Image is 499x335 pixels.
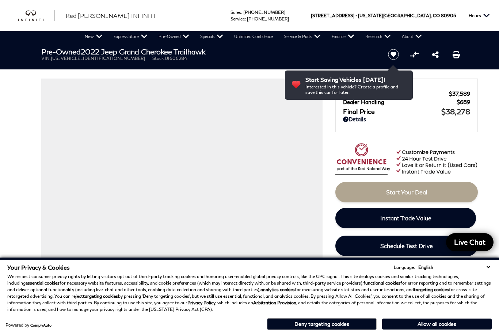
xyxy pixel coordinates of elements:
[260,287,295,292] strong: analytics cookies
[326,31,360,42] a: Finance
[7,273,492,313] p: We respect consumer privacy rights by letting visitors opt out of third-party tracking cookies an...
[231,16,245,22] span: Service
[195,31,229,42] a: Specials
[363,280,400,286] strong: functional cookies
[165,56,187,61] span: UI606284
[457,99,470,105] span: $689
[396,31,427,42] a: About
[152,56,165,61] span: Stock:
[231,9,241,15] span: Sales
[343,107,470,116] a: Final Price $38,278
[343,107,441,115] span: Final Price
[343,90,470,97] a: Red [PERSON_NAME] $37,589
[409,49,420,60] button: Compare Vehicle
[380,242,433,249] span: Schedule Test Drive
[416,264,492,271] select: Language Select
[343,99,457,105] span: Dealer Handling
[51,56,145,61] span: [US_VEHICLE_IDENTIFICATION_NUMBER]
[253,300,296,305] strong: Arbitration Provision
[278,31,326,42] a: Service & Parts
[386,189,427,195] span: Start Your Deal
[241,9,242,15] span: :
[187,300,216,305] a: Privacy Policy
[380,214,431,221] span: Instant Trade Value
[382,319,492,330] button: Allow all cookies
[311,13,456,18] a: [STREET_ADDRESS] • [US_STATE][GEOGRAPHIC_DATA], CO 80905
[414,287,449,292] strong: targeting cookies
[243,9,285,15] a: [PHONE_NUMBER]
[45,82,319,288] iframe: Interactive Walkaround/Photo gallery of the vehicle/product
[453,50,460,59] a: Print this Pre-Owned 2022 Jeep Grand Cherokee Trailhawk
[385,49,401,60] button: Save vehicle
[449,90,470,97] span: $37,589
[5,323,52,327] div: Powered by
[26,280,60,286] strong: essential cookies
[41,56,51,61] span: VIN:
[41,47,376,56] h1: 2022 Jeep Grand Cherokee Trailhawk
[41,47,81,56] strong: Pre-Owned
[267,318,377,330] button: Deny targeting cookies
[66,12,155,19] span: Red [PERSON_NAME] INFINITI
[7,264,70,271] span: Your Privacy & Cookies
[108,31,153,42] a: Express Store
[335,236,478,256] a: Schedule Test Drive
[153,31,195,42] a: Pre-Owned
[30,323,52,327] a: ComplyAuto
[432,50,439,59] a: Share this Pre-Owned 2022 Jeep Grand Cherokee Trailhawk
[343,99,470,105] a: Dealer Handling $689
[450,237,489,247] span: Live Chat
[360,31,396,42] a: Research
[79,31,427,42] nav: Main Navigation
[229,31,278,42] a: Unlimited Confidence
[18,10,55,22] a: infiniti
[343,116,470,122] a: Details
[247,16,289,22] a: [PHONE_NUMBER]
[441,107,470,116] span: $38,278
[18,10,55,22] img: INFINITI
[79,31,108,42] a: New
[446,233,494,251] a: Live Chat
[343,90,449,97] span: Red [PERSON_NAME]
[394,265,415,270] div: Language:
[245,16,246,22] span: :
[335,182,478,202] a: Start Your Deal
[335,208,476,228] a: Instant Trade Value
[83,293,118,299] strong: targeting cookies
[66,11,155,20] a: Red [PERSON_NAME] INFINITI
